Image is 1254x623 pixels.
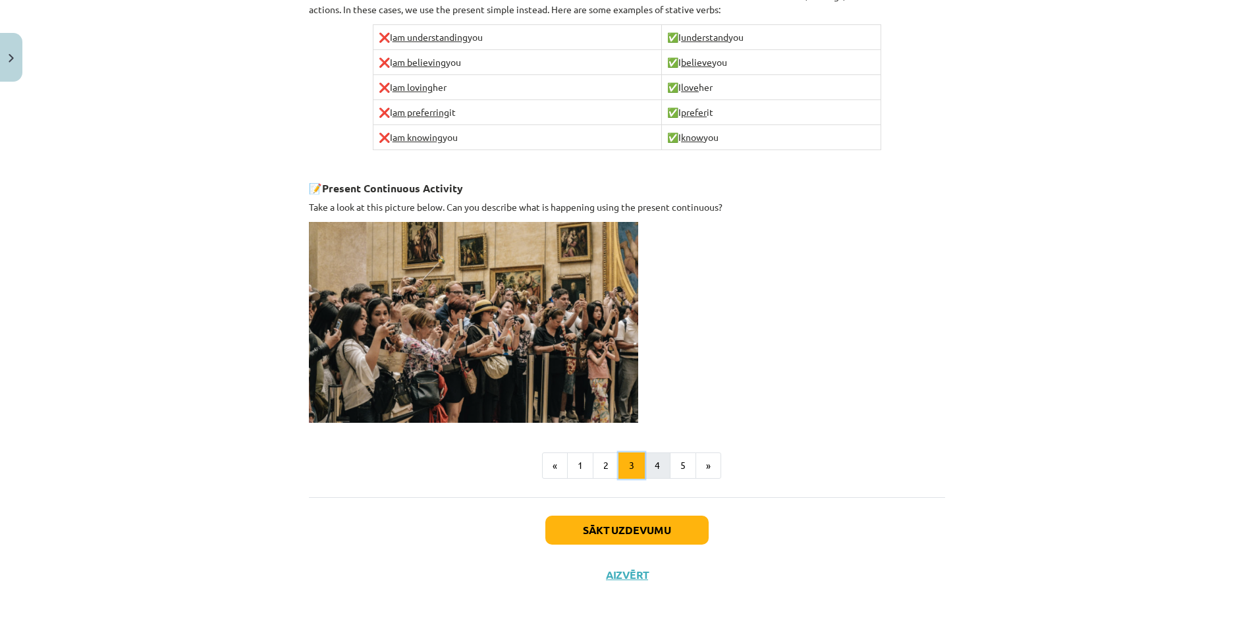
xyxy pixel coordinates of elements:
[662,25,881,50] td: I you
[667,131,678,143] span: ✅
[681,81,699,93] u: love
[602,568,652,582] button: Aizvērt
[373,25,662,50] td: I you
[322,181,463,195] strong: Present Continuous Activity
[393,106,449,118] u: am preferring
[644,452,670,479] button: 4
[695,452,721,479] button: »
[567,452,593,479] button: 1
[667,81,678,93] span: ✅
[393,31,468,43] u: am understanding
[309,200,945,214] p: Take a look at this picture below. Can you describe what is happening using the present continuous?
[9,54,14,63] img: icon-close-lesson-0947bae3869378f0d4975bcd49f059093ad1ed9edebbc8119c70593378902aed.svg
[379,131,390,143] span: ❌
[545,516,709,545] button: Sākt uzdevumu
[662,125,881,150] td: I you
[393,131,443,143] u: am knowing
[662,50,881,75] td: I you
[667,31,678,43] span: ✅
[593,452,619,479] button: 2
[670,452,696,479] button: 5
[542,452,568,479] button: «
[681,106,707,118] u: prefer
[662,75,881,100] td: I her
[309,172,945,196] h3: 📝
[618,452,645,479] button: 3
[681,131,703,143] u: know
[373,125,662,150] td: I you
[393,56,446,68] u: am believing
[373,75,662,100] td: I her
[373,50,662,75] td: I you
[393,81,433,93] u: am loving
[309,452,945,479] nav: Page navigation example
[662,100,881,125] td: I it
[379,106,390,118] span: ❌
[373,100,662,125] td: I it
[379,31,390,43] span: ❌
[667,106,678,118] span: ✅
[379,56,390,68] span: ❌
[681,31,728,43] u: understand
[667,56,678,68] span: ✅
[379,81,390,93] span: ❌
[681,56,712,68] u: believe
